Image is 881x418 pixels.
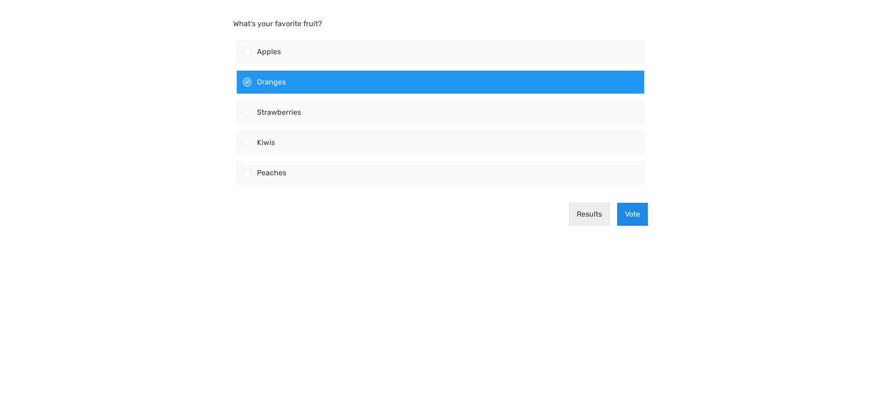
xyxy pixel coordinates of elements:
[257,47,281,56] span: Apples
[233,18,648,29] p: What's your favorite fruit?
[257,78,286,86] span: Oranges
[257,108,301,117] span: Strawberries
[569,203,610,226] button: Results
[617,203,648,226] button: Vote
[257,168,286,177] span: Peaches
[257,138,275,147] span: Kiwis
